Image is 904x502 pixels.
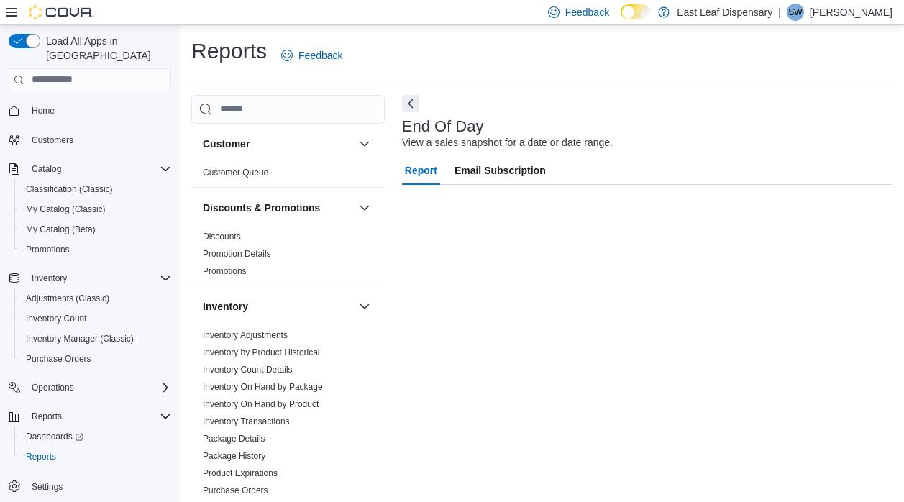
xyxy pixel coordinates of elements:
span: Settings [26,477,171,495]
a: Inventory On Hand by Product [203,399,319,409]
span: Inventory Adjustments [203,329,288,341]
span: Promotion Details [203,248,271,260]
span: Catalog [26,160,171,178]
button: Operations [26,379,80,396]
span: Customers [26,131,171,149]
a: Settings [26,478,68,496]
img: Cova [29,5,93,19]
button: Next [402,95,419,112]
button: Discounts & Promotions [356,199,373,216]
button: Customer [356,135,373,152]
button: Inventory Count [14,309,177,329]
span: Catalog [32,163,61,175]
span: SW [788,4,802,21]
span: Report [405,156,437,185]
div: View a sales snapshot for a date or date range. [402,135,613,150]
span: Inventory Count [26,313,87,324]
button: Classification (Classic) [14,179,177,199]
span: Adjustments (Classic) [26,293,109,304]
button: Inventory Manager (Classic) [14,329,177,349]
button: Inventory [356,298,373,315]
a: Adjustments (Classic) [20,290,115,307]
span: Dashboards [26,431,83,442]
span: Inventory On Hand by Product [203,398,319,410]
button: Catalog [26,160,67,178]
span: Reports [26,408,171,425]
button: My Catalog (Beta) [14,219,177,239]
span: My Catalog (Classic) [26,204,106,215]
p: [PERSON_NAME] [810,4,892,21]
span: Operations [26,379,171,396]
span: Feedback [565,5,609,19]
input: Dark Mode [621,4,651,19]
a: Promotion Details [203,249,271,259]
span: Promotions [203,265,247,277]
span: Customers [32,134,73,146]
a: Inventory On Hand by Package [203,382,323,392]
span: Dashboards [20,428,171,445]
h3: End Of Day [402,118,484,135]
span: Package History [203,450,265,462]
button: Customers [3,129,177,150]
a: Inventory Transactions [203,416,290,426]
a: Inventory Manager (Classic) [20,330,140,347]
button: Operations [3,378,177,398]
span: Home [32,105,55,117]
span: Inventory [32,273,67,284]
a: Dashboards [20,428,89,445]
span: Home [26,101,171,119]
span: Reports [20,448,171,465]
a: Product Expirations [203,468,278,478]
span: Reports [26,451,56,462]
button: Reports [26,408,68,425]
button: Promotions [14,239,177,260]
a: Customer Queue [203,168,268,178]
a: Inventory Count [20,310,93,327]
div: Discounts & Promotions [191,228,385,286]
button: My Catalog (Classic) [14,199,177,219]
a: Home [26,102,60,119]
span: Purchase Orders [20,350,171,368]
button: Reports [14,447,177,467]
a: Discounts [203,232,241,242]
a: Reports [20,448,62,465]
button: Purchase Orders [14,349,177,369]
a: Promotions [203,266,247,276]
span: Inventory Count [20,310,171,327]
span: Inventory On Hand by Package [203,381,323,393]
span: Purchase Orders [26,353,91,365]
span: Inventory Manager (Classic) [26,333,134,344]
a: Inventory by Product Historical [203,347,320,357]
span: Purchase Orders [203,485,268,496]
button: Inventory [26,270,73,287]
span: My Catalog (Beta) [20,221,171,238]
h3: Discounts & Promotions [203,201,320,215]
a: Purchase Orders [20,350,97,368]
span: Classification (Classic) [26,183,113,195]
span: Inventory [26,270,171,287]
a: Customers [26,132,79,149]
span: Promotions [20,241,171,258]
button: Inventory [3,268,177,288]
span: Dark Mode [621,19,621,20]
a: Feedback [275,41,348,70]
a: Package Details [203,434,265,444]
button: Inventory [203,299,353,314]
button: Catalog [3,159,177,179]
span: Product Expirations [203,467,278,479]
span: Classification (Classic) [20,181,171,198]
a: Dashboards [14,426,177,447]
div: Sam Watkins [787,4,804,21]
span: Discounts [203,231,241,242]
span: My Catalog (Classic) [20,201,171,218]
span: Adjustments (Classic) [20,290,171,307]
a: My Catalog (Beta) [20,221,101,238]
span: Inventory Manager (Classic) [20,330,171,347]
button: Home [3,100,177,121]
button: Discounts & Promotions [203,201,353,215]
span: Inventory Count Details [203,364,293,375]
a: Inventory Adjustments [203,330,288,340]
span: Feedback [298,48,342,63]
p: East Leaf Dispensary [677,4,772,21]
